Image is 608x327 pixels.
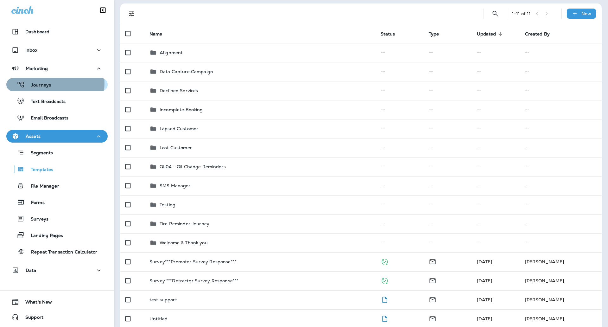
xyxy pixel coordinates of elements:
td: -- [376,119,424,138]
td: -- [376,176,424,195]
button: Forms [6,196,108,209]
span: Email [429,315,436,321]
span: Draft [381,315,389,321]
span: Email [429,296,436,302]
td: -- [376,233,424,252]
td: -- [472,138,520,157]
td: -- [376,214,424,233]
span: What's New [19,299,52,307]
button: Email Broadcasts [6,111,108,124]
span: Email [429,258,436,264]
td: -- [472,214,520,233]
p: SMS Manager [160,183,191,188]
td: -- [376,62,424,81]
button: Landing Pages [6,228,108,242]
td: -- [520,176,602,195]
button: Assets [6,130,108,143]
td: -- [520,195,602,214]
td: -- [520,119,602,138]
button: Search Templates [489,7,502,20]
td: -- [472,119,520,138]
p: Repeat Transaction Calculator [25,249,97,255]
td: -- [424,119,472,138]
button: Inbox [6,44,108,56]
td: -- [472,100,520,119]
button: Collapse Sidebar [94,4,112,16]
td: -- [424,62,472,81]
td: -- [520,233,602,252]
td: -- [520,157,602,176]
td: -- [472,157,520,176]
td: -- [520,138,602,157]
span: Status [381,31,403,37]
span: Status [381,31,395,37]
td: -- [472,81,520,100]
button: Segments [6,146,108,159]
button: Journeys [6,78,108,91]
td: -- [520,43,602,62]
span: Priscilla Valverde [477,297,492,303]
td: -- [520,62,602,81]
td: -- [376,43,424,62]
td: -- [424,176,472,195]
p: QL04 - Oil Change Reminders [160,164,226,169]
p: Lost Customer [160,145,192,150]
p: Email Broadcasts [24,115,68,121]
button: Dashboard [6,25,108,38]
button: Support [6,311,108,324]
p: Text Broadcasts [24,99,66,105]
p: Marketing [26,66,48,71]
p: Forms [25,200,45,206]
p: Tire Reminder Journey [160,221,209,226]
span: Updated [477,31,504,37]
span: Created By [525,31,550,37]
p: Inbox [25,48,37,53]
button: Data [6,264,108,277]
p: Data [26,268,36,273]
p: Untitled [149,316,168,321]
p: New [581,11,591,16]
p: Lapsed Customer [160,126,198,131]
span: Created By [525,31,558,37]
p: Survey ***Detractor Survey Response*** [149,278,238,283]
button: Surveys [6,212,108,225]
td: -- [520,81,602,100]
td: -- [472,195,520,214]
div: 1 - 11 of 11 [512,11,531,16]
td: -- [472,233,520,252]
span: Type [429,31,439,37]
p: Surveys [24,216,48,222]
span: Draft [381,296,389,302]
td: [PERSON_NAME] [520,290,602,309]
td: -- [424,195,472,214]
td: -- [472,62,520,81]
button: Repeat Transaction Calculator [6,245,108,258]
span: Type [429,31,447,37]
td: -- [376,81,424,100]
p: Survey***Promoter Survey Response*** [149,259,237,264]
p: Data Capture Campaign [160,69,213,74]
p: Declined Services [160,88,198,93]
span: Name [149,31,171,37]
p: Testing [160,202,175,207]
button: Filters [125,7,138,20]
button: What's New [6,296,108,308]
button: Templates [6,163,108,176]
p: Alignment [160,50,183,55]
td: [PERSON_NAME] [520,271,602,290]
p: File Manager [24,183,59,189]
span: Email [429,277,436,283]
td: -- [424,157,472,176]
td: -- [520,100,602,119]
span: Published [381,258,389,264]
p: Dashboard [25,29,49,34]
td: -- [520,214,602,233]
td: -- [376,157,424,176]
p: Welcome & Thank you [160,240,208,245]
td: -- [424,233,472,252]
span: Priscilla Valverde [477,278,492,284]
p: Journeys [25,82,51,88]
td: [PERSON_NAME] [520,252,602,271]
td: -- [472,43,520,62]
p: Templates [24,167,53,173]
